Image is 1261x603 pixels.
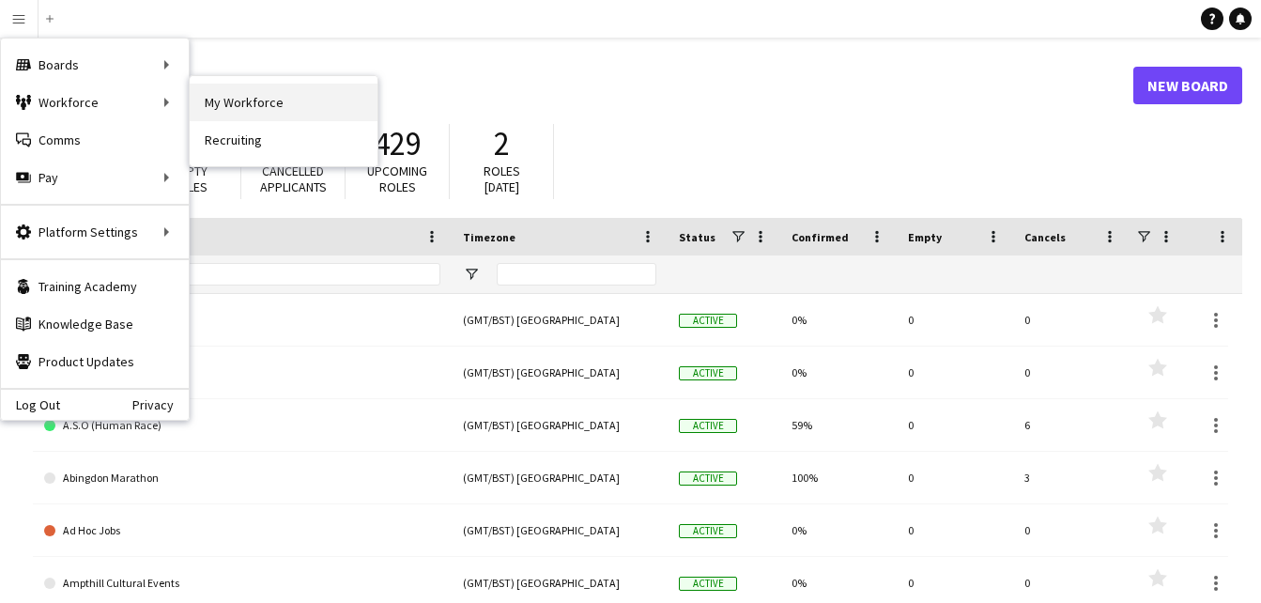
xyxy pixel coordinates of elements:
span: Cancelled applicants [260,162,327,195]
input: Timezone Filter Input [497,263,656,286]
span: Cancels [1024,230,1066,244]
div: Workforce [1,84,189,121]
a: Ad Hoc Jobs [44,504,440,557]
a: Abingdon Marathon [44,452,440,504]
div: (GMT/BST) [GEOGRAPHIC_DATA] [452,504,668,556]
input: Board name Filter Input [78,263,440,286]
span: Timezone [463,230,515,244]
div: Pay [1,159,189,196]
a: Knowledge Base [1,305,189,343]
div: 0 [897,399,1013,451]
a: 100 Dragon Boat Club [44,294,440,347]
div: 0 [1013,504,1130,556]
div: (GMT/BST) [GEOGRAPHIC_DATA] [452,452,668,503]
h1: Boards [33,71,1133,100]
div: 3 [1013,452,1130,503]
span: Active [679,314,737,328]
a: [PERSON_NAME] [44,347,440,399]
div: (GMT/BST) [GEOGRAPHIC_DATA] [452,294,668,346]
a: Log Out [1,397,60,412]
a: New Board [1133,67,1242,104]
a: Training Academy [1,268,189,305]
span: Active [679,366,737,380]
span: 429 [374,123,422,164]
div: 6 [1013,399,1130,451]
span: Empty [908,230,942,244]
a: Recruiting [190,121,377,159]
div: 0 [897,504,1013,556]
div: (GMT/BST) [GEOGRAPHIC_DATA] [452,347,668,398]
span: Active [679,472,737,486]
a: Privacy [132,397,189,412]
span: Active [679,524,737,538]
div: (GMT/BST) [GEOGRAPHIC_DATA] [452,399,668,451]
a: My Workforce [190,84,377,121]
div: 0% [780,347,897,398]
span: Roles [DATE] [484,162,520,195]
div: 0 [1013,347,1130,398]
div: 59% [780,399,897,451]
div: 0 [897,347,1013,398]
div: Boards [1,46,189,84]
span: Confirmed [792,230,849,244]
a: A.S.O (Human Race) [44,399,440,452]
span: Active [679,419,737,433]
span: Upcoming roles [367,162,427,195]
a: Product Updates [1,343,189,380]
button: Open Filter Menu [463,266,480,283]
div: 0% [780,504,897,556]
div: 0% [780,294,897,346]
span: Status [679,230,715,244]
div: 100% [780,452,897,503]
div: 0 [897,452,1013,503]
div: 0 [1013,294,1130,346]
a: Comms [1,121,189,159]
span: 2 [494,123,510,164]
div: Platform Settings [1,213,189,251]
div: 0 [897,294,1013,346]
span: Active [679,577,737,591]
